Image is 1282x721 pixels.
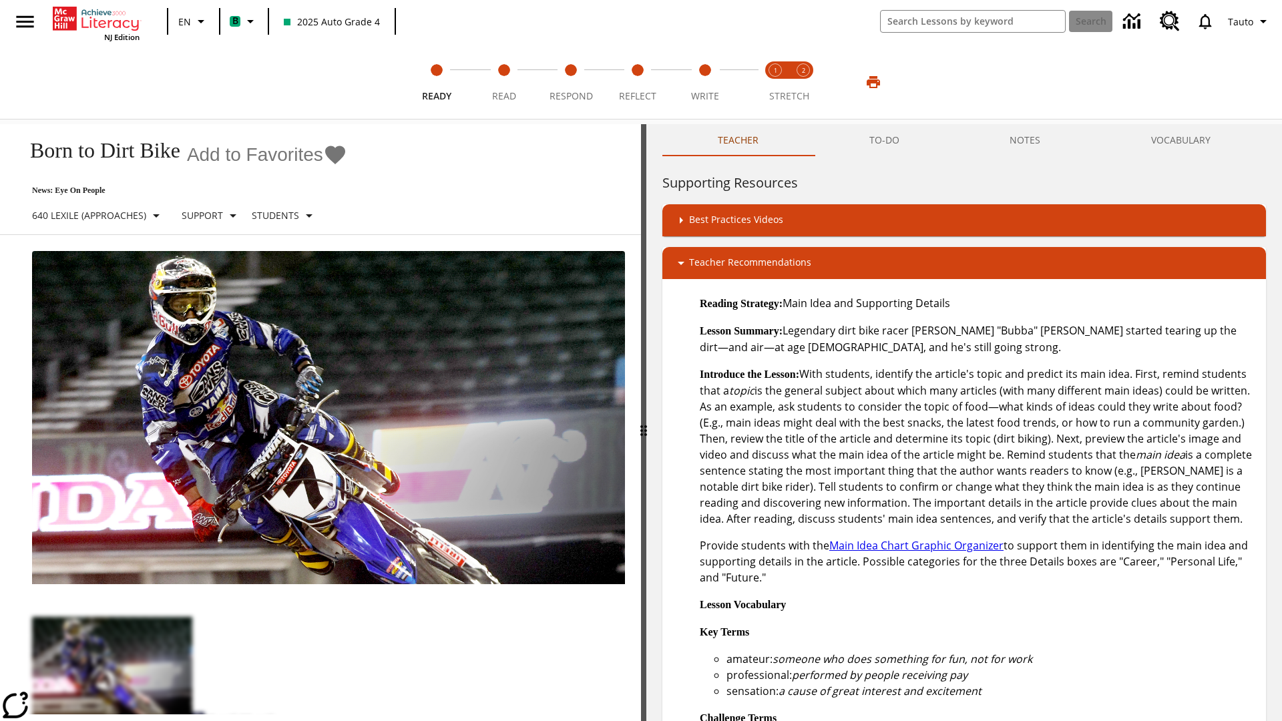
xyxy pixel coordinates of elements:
button: Print [852,70,895,94]
text: 2 [802,66,805,75]
span: Reflect [619,89,656,102]
h1: Born to Dirt Bike [16,138,180,163]
button: TO-DO [814,124,955,156]
button: Stretch Read step 1 of 2 [756,45,795,119]
a: Data Center [1115,3,1152,40]
button: NOTES [955,124,1096,156]
strong: Key Terms [700,626,749,638]
em: a cause of great interest and excitement [779,684,982,698]
strong: Introduce the Lesson: [700,369,799,380]
img: Motocross racer James Stewart flies through the air on his dirt bike. [32,251,625,585]
p: News: Eye On People [16,186,347,196]
h6: Supporting Resources [662,172,1266,194]
strong: Lesson Vocabulary [700,599,786,610]
p: With students, identify the article's topic and predict its main idea. First, remind students tha... [700,366,1255,527]
span: Write [691,89,719,102]
button: Write step 5 of 5 [666,45,744,119]
span: STRETCH [769,89,809,102]
p: Best Practices Videos [689,212,783,228]
p: Teacher Recommendations [689,255,811,271]
button: Stretch Respond step 2 of 2 [784,45,823,119]
em: someone who does something for fun, not for work [773,652,1032,666]
span: Ready [422,89,451,102]
button: VOCABULARY [1096,124,1266,156]
li: sensation: [726,683,1255,699]
button: Language: EN, Select a language [172,9,215,33]
p: Legendary dirt bike racer [PERSON_NAME] "Bubba" [PERSON_NAME] started tearing up the dirt—and air... [700,322,1255,355]
button: Read step 2 of 5 [465,45,542,119]
div: Home [53,4,140,42]
a: Notifications [1188,4,1223,39]
button: Reflect step 4 of 5 [599,45,676,119]
div: activity [646,124,1282,721]
em: topic [729,383,755,398]
span: 2025 Auto Grade 4 [284,15,380,29]
p: Provide students with the to support them in identifying the main idea and supporting details in ... [700,537,1255,585]
button: Ready step 1 of 5 [398,45,475,119]
button: Teacher [662,124,814,156]
em: performed by people receiving pay [792,668,968,682]
div: Best Practices Videos [662,204,1266,236]
a: Resource Center, Will open in new tab [1152,3,1188,39]
span: Respond [550,89,593,102]
p: Students [252,208,299,222]
button: Scaffolds, Support [176,204,246,228]
p: Support [182,208,223,222]
button: Select Student [246,204,323,228]
span: Tauto [1228,15,1253,29]
div: Press Enter or Spacebar and then press right and left arrow keys to move the slider [641,124,646,721]
button: Select Lexile, 640 Lexile (Approaches) [27,204,170,228]
li: professional: [726,667,1255,683]
button: Respond step 3 of 5 [532,45,610,119]
p: Main Idea and Supporting Details [700,295,1255,312]
li: amateur: [726,651,1255,667]
input: search field [881,11,1065,32]
a: Main Idea Chart Graphic Organizer [829,538,1004,553]
strong: Lesson Summary: [700,325,783,336]
div: Teacher Recommendations [662,247,1266,279]
span: Add to Favorites [187,144,323,166]
button: Add to Favorites - Born to Dirt Bike [187,143,347,166]
button: Profile/Settings [1223,9,1277,33]
em: main idea [1136,447,1185,462]
button: Open side menu [5,2,45,41]
span: EN [178,15,191,29]
button: Boost Class color is mint green. Change class color [224,9,264,33]
text: 1 [774,66,777,75]
span: Read [492,89,516,102]
p: 640 Lexile (Approaches) [32,208,146,222]
div: Instructional Panel Tabs [662,124,1266,156]
span: NJ Edition [104,32,140,42]
strong: Reading Strategy: [700,298,783,309]
span: B [232,13,238,29]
